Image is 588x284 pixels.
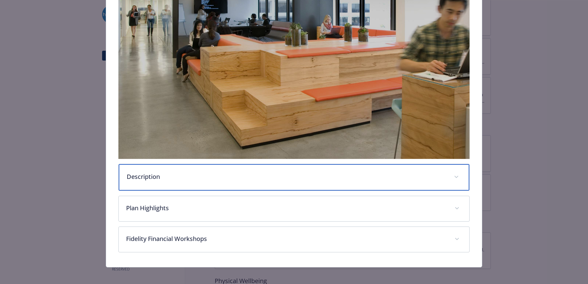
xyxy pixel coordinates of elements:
[119,164,469,191] div: Description
[126,234,447,243] p: Fidelity Financial Workshops
[127,172,447,181] p: Description
[126,203,447,213] p: Plan Highlights
[119,196,469,221] div: Plan Highlights
[119,227,469,252] div: Fidelity Financial Workshops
